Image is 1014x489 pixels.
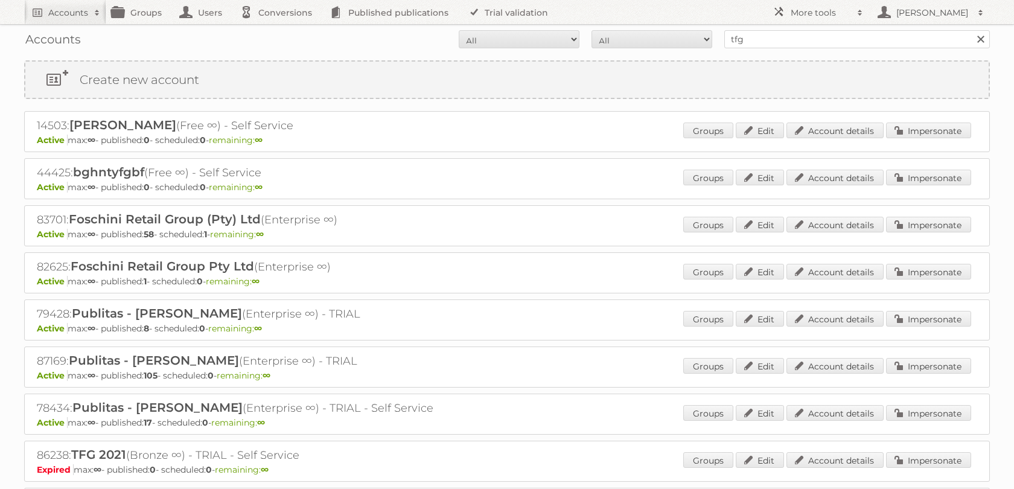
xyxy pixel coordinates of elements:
p: max: - published: - scheduled: - [37,135,977,145]
a: Groups [683,311,733,327]
h2: 79428: (Enterprise ∞) - TRIAL [37,306,459,322]
a: Impersonate [886,452,971,468]
p: max: - published: - scheduled: - [37,276,977,287]
strong: ∞ [88,135,95,145]
p: max: - published: - scheduled: - [37,417,977,428]
span: remaining: [211,417,265,428]
h2: 78434: (Enterprise ∞) - TRIAL - Self Service [37,400,459,416]
h2: 14503: (Free ∞) - Self Service [37,118,459,133]
strong: 0 [200,135,206,145]
span: remaining: [206,276,260,287]
a: Groups [683,405,733,421]
h2: 87169: (Enterprise ∞) - TRIAL [37,353,459,369]
a: Account details [786,170,884,185]
a: Edit [736,452,784,468]
h2: 86238: (Bronze ∞) - TRIAL - Self Service [37,447,459,463]
strong: 0 [199,323,205,334]
span: Active [37,370,68,381]
strong: ∞ [88,276,95,287]
strong: ∞ [256,229,264,240]
p: max: - published: - scheduled: - [37,323,977,334]
strong: ∞ [254,323,262,334]
p: max: - published: - scheduled: - [37,229,977,240]
h2: More tools [791,7,851,19]
strong: ∞ [263,370,270,381]
span: bghntyfgbf [73,165,144,179]
span: remaining: [215,464,269,475]
strong: 8 [144,323,149,334]
h2: 44425: (Free ∞) - Self Service [37,165,459,181]
a: Impersonate [886,358,971,374]
strong: 1 [144,276,147,287]
a: Groups [683,452,733,468]
a: Groups [683,217,733,232]
strong: 0 [144,135,150,145]
a: Groups [683,123,733,138]
span: TFG 2021 [71,447,126,462]
a: Edit [736,217,784,232]
span: Publitas - [PERSON_NAME] [72,306,242,321]
strong: 0 [206,464,212,475]
strong: 1 [204,229,207,240]
p: max: - published: - scheduled: - [37,464,977,475]
a: Edit [736,358,784,374]
a: Impersonate [886,405,971,421]
span: [PERSON_NAME] [69,118,176,132]
h2: 83701: (Enterprise ∞) [37,212,459,228]
strong: 0 [150,464,156,475]
strong: 0 [200,182,206,193]
a: Groups [683,170,733,185]
a: Impersonate [886,311,971,327]
strong: 0 [202,417,208,428]
strong: 105 [144,370,158,381]
span: Foschini Retail Group (Pty) Ltd [69,212,261,226]
span: Foschini Retail Group Pty Ltd [71,259,254,273]
a: Account details [786,217,884,232]
strong: ∞ [94,464,101,475]
span: Active [37,276,68,287]
strong: ∞ [255,182,263,193]
span: Active [37,229,68,240]
span: Expired [37,464,74,475]
span: Active [37,182,68,193]
strong: 17 [144,417,152,428]
strong: 0 [197,276,203,287]
a: Edit [736,405,784,421]
a: Groups [683,264,733,280]
a: Account details [786,311,884,327]
span: remaining: [209,135,263,145]
strong: ∞ [255,135,263,145]
span: remaining: [208,323,262,334]
strong: ∞ [261,464,269,475]
a: Create new account [25,62,989,98]
span: Publitas - [PERSON_NAME] [69,353,239,368]
a: Groups [683,358,733,374]
h2: 82625: (Enterprise ∞) [37,259,459,275]
a: Edit [736,264,784,280]
strong: ∞ [88,229,95,240]
a: Impersonate [886,264,971,280]
a: Impersonate [886,123,971,138]
strong: ∞ [88,370,95,381]
span: Active [37,135,68,145]
a: Account details [786,264,884,280]
a: Impersonate [886,217,971,232]
a: Account details [786,123,884,138]
span: Publitas - [PERSON_NAME] [72,400,243,415]
span: Active [37,417,68,428]
strong: ∞ [88,323,95,334]
span: remaining: [210,229,264,240]
strong: ∞ [88,417,95,428]
a: Account details [786,405,884,421]
span: remaining: [209,182,263,193]
a: Edit [736,311,784,327]
strong: ∞ [257,417,265,428]
strong: 0 [144,182,150,193]
strong: ∞ [88,182,95,193]
h2: Accounts [48,7,88,19]
a: Account details [786,452,884,468]
a: Impersonate [886,170,971,185]
a: Account details [786,358,884,374]
span: Active [37,323,68,334]
p: max: - published: - scheduled: - [37,370,977,381]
